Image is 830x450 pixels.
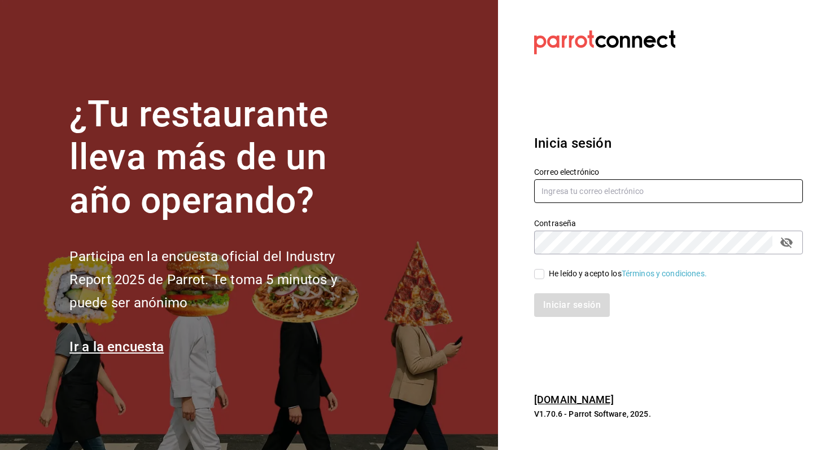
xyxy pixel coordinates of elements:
[777,233,796,252] button: passwordField
[534,219,803,227] label: Contraseña
[534,394,614,405] a: [DOMAIN_NAME]
[549,268,707,280] div: He leído y acepto los
[622,269,707,278] a: Términos y condiciones.
[534,167,803,175] label: Correo electrónico
[69,93,374,223] h1: ¿Tu restaurante lleva más de un año operando?
[69,245,374,314] h2: Participa en la encuesta oficial del Industry Report 2025 de Parrot. Te toma 5 minutos y puede se...
[69,339,164,355] a: Ir a la encuesta
[534,408,803,420] p: V1.70.6 - Parrot Software, 2025.
[534,133,803,153] h3: Inicia sesión
[534,179,803,203] input: Ingresa tu correo electrónico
